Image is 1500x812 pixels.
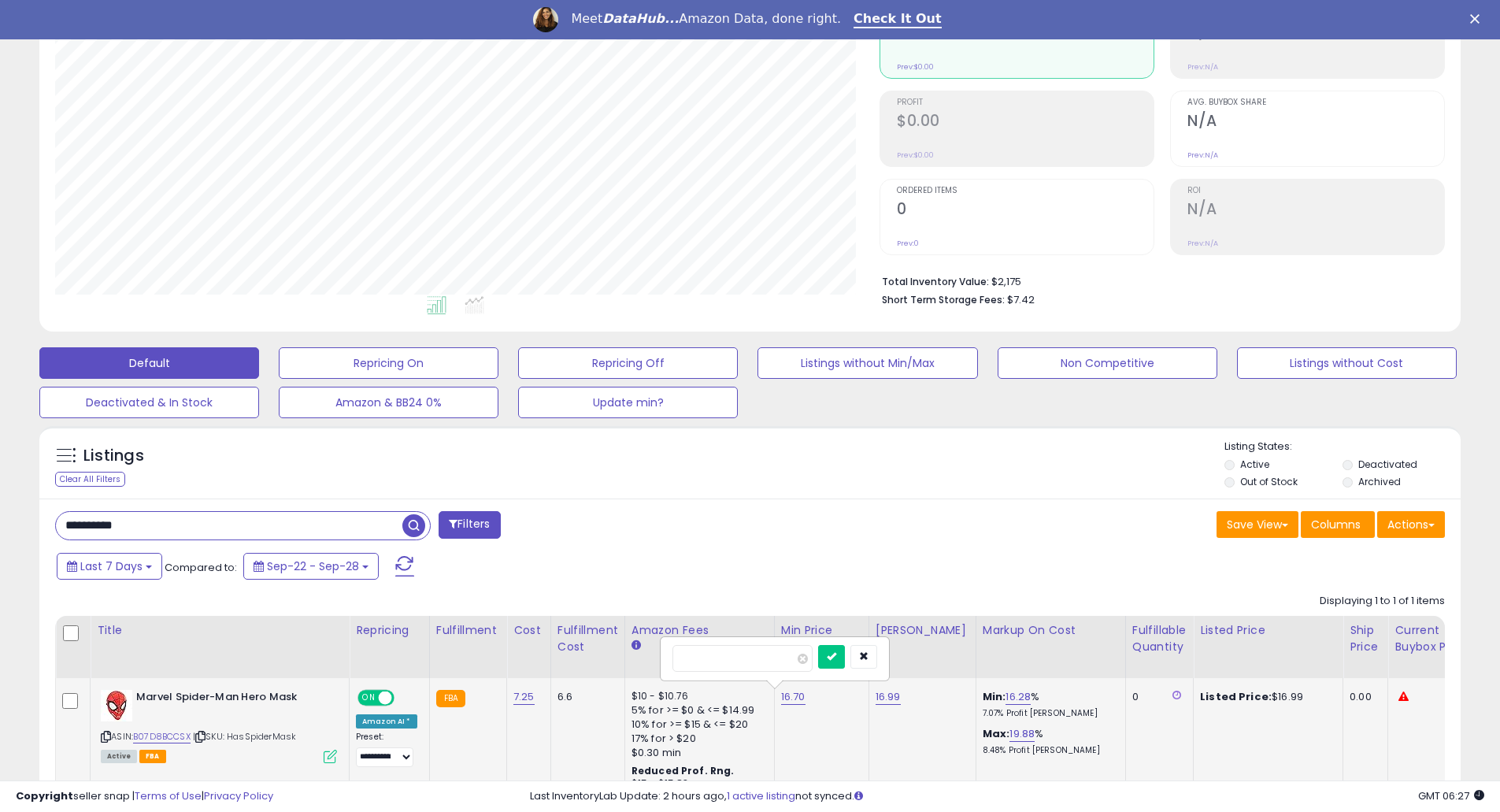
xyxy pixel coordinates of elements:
[193,730,296,743] span: | SKU: HasSpiderMask
[983,622,1119,639] div: Markup on Cost
[1200,689,1272,704] b: Listed Price:
[1007,292,1035,307] span: $7.42
[16,788,73,803] strong: Copyright
[136,690,328,709] b: Marvel Spider-Man Hero Mask
[876,622,969,639] div: [PERSON_NAME]
[897,187,1154,195] span: Ordered Items
[631,732,762,746] div: 17% for > $20
[897,239,919,248] small: Prev: 0
[983,745,1113,756] p: 8.48% Profit [PERSON_NAME]
[16,789,273,804] div: seller snap | |
[631,690,762,703] div: $10 - $10.76
[1394,622,1476,655] div: Current Buybox Price
[101,750,137,763] span: All listings currently available for purchase on Amazon
[165,560,237,575] span: Compared to:
[530,789,1484,804] div: Last InventoryLab Update: 2 hours ago, not synced.
[518,387,738,418] button: Update min?
[279,387,498,418] button: Amazon & BB24 0%
[1350,622,1381,655] div: Ship Price
[1224,439,1461,454] p: Listing States:
[897,150,934,160] small: Prev: $0.00
[557,690,613,704] div: 6.6
[55,472,125,487] div: Clear All Filters
[1187,200,1444,221] h2: N/A
[139,750,166,763] span: FBA
[39,347,259,379] button: Default
[571,11,841,27] div: Meet Amazon Data, done right.
[781,622,862,639] div: Min Price
[631,764,735,777] b: Reduced Prof. Rng.
[101,690,132,721] img: 41-Pa2x4y+L._SL40_.jpg
[1187,98,1444,107] span: Avg. Buybox Share
[243,553,379,580] button: Sep-22 - Sep-28
[882,271,1433,290] li: $2,175
[1358,458,1417,471] label: Deactivated
[1217,511,1298,538] button: Save View
[1350,690,1376,704] div: 0.00
[757,347,977,379] button: Listings without Min/Max
[983,689,1006,704] b: Min:
[631,746,762,760] div: $0.30 min
[631,622,768,639] div: Amazon Fees
[518,347,738,379] button: Repricing Off
[1187,112,1444,133] h2: N/A
[1470,14,1486,24] div: Close
[1240,475,1298,488] label: Out of Stock
[557,622,618,655] div: Fulfillment Cost
[359,691,379,705] span: ON
[631,717,762,732] div: 10% for >= $15 & <= $20
[631,639,641,653] small: Amazon Fees.
[897,98,1154,107] span: Profit
[983,708,1113,719] p: 7.07% Profit [PERSON_NAME]
[513,689,535,705] a: 7.25
[267,558,359,574] span: Sep-22 - Sep-28
[897,62,934,72] small: Prev: $0.00
[135,788,202,803] a: Terms of Use
[436,690,465,707] small: FBA
[983,727,1113,756] div: %
[882,293,1005,306] b: Short Term Storage Fees:
[101,690,337,762] div: ASIN:
[1377,511,1445,538] button: Actions
[1418,788,1484,803] span: 2025-10-8 06:27 GMT
[1311,517,1361,532] span: Columns
[80,558,143,574] span: Last 7 Days
[39,387,259,418] button: Deactivated & In Stock
[983,690,1113,719] div: %
[392,691,417,705] span: OFF
[439,511,500,539] button: Filters
[1009,726,1035,742] a: 19.88
[854,11,942,28] a: Check It Out
[1187,62,1218,72] small: Prev: N/A
[1200,690,1331,704] div: $16.99
[631,703,762,717] div: 5% for >= $0 & <= $14.99
[1320,594,1445,609] div: Displaying 1 to 1 of 1 items
[1358,475,1401,488] label: Archived
[57,553,162,580] button: Last 7 Days
[436,622,500,639] div: Fulfillment
[1132,690,1181,704] div: 0
[897,200,1154,221] h2: 0
[1006,689,1031,705] a: 16.28
[998,347,1217,379] button: Non Competitive
[1132,622,1187,655] div: Fulfillable Quantity
[781,689,806,705] a: 16.70
[513,622,544,639] div: Cost
[1187,187,1444,195] span: ROI
[1237,347,1457,379] button: Listings without Cost
[1240,458,1269,471] label: Active
[631,777,762,791] div: $15 - $15.83
[727,788,795,803] a: 1 active listing
[279,347,498,379] button: Repricing On
[1301,511,1375,538] button: Columns
[1187,150,1218,160] small: Prev: N/A
[876,689,901,705] a: 16.99
[83,445,144,467] h5: Listings
[602,11,679,26] i: DataHub...
[1187,239,1218,248] small: Prev: N/A
[133,730,191,743] a: B07D8BCCSX
[1200,622,1336,639] div: Listed Price
[983,726,1010,741] b: Max:
[97,622,343,639] div: Title
[356,732,417,767] div: Preset:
